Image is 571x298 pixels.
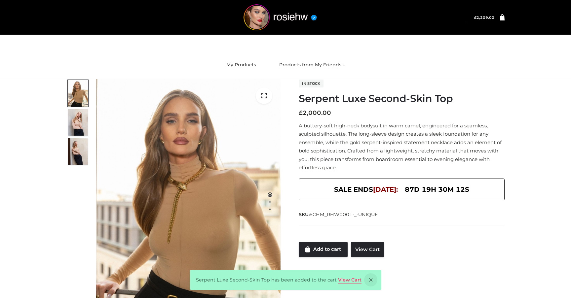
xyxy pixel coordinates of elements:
[221,58,261,72] a: My Products
[299,93,505,105] h1: Serpent Luxe Second-Skin Top
[405,184,469,195] span: 87d 19h 30m 12s
[474,16,494,20] bdi: 2,209.00
[299,242,348,257] a: Add to cart
[190,270,381,290] div: Serpent Luxe Second-Skin Top has been added to the cart
[299,179,505,200] div: SALE ENDS
[299,121,505,172] p: A buttery-soft high-neck bodysuit in warm camel, engineered for a seamless, sculpted silhouette. ...
[299,211,379,218] span: SKU:
[274,58,350,72] a: Products from My Friends
[474,16,476,20] span: £
[310,212,378,217] span: SCHM_RHW0001-_-UNIQUE
[231,4,330,30] img: rosiehw
[299,109,303,116] span: £
[338,277,362,283] a: View Cart
[373,185,398,193] span: [DATE]:
[68,80,88,107] img: Screenshot-2024-10-29-at-6.26.01%E2%80%AFPM.jpg
[351,242,384,257] a: View Cart
[68,109,88,136] img: Screenshot-2024-10-29-at-6.25.55%E2%80%AFPM.jpg
[299,80,324,87] span: In stock
[299,109,331,116] bdi: 2,000.00
[68,138,88,165] img: Screenshot-2024-10-29-at-6.26.12%E2%80%AFPM.jpg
